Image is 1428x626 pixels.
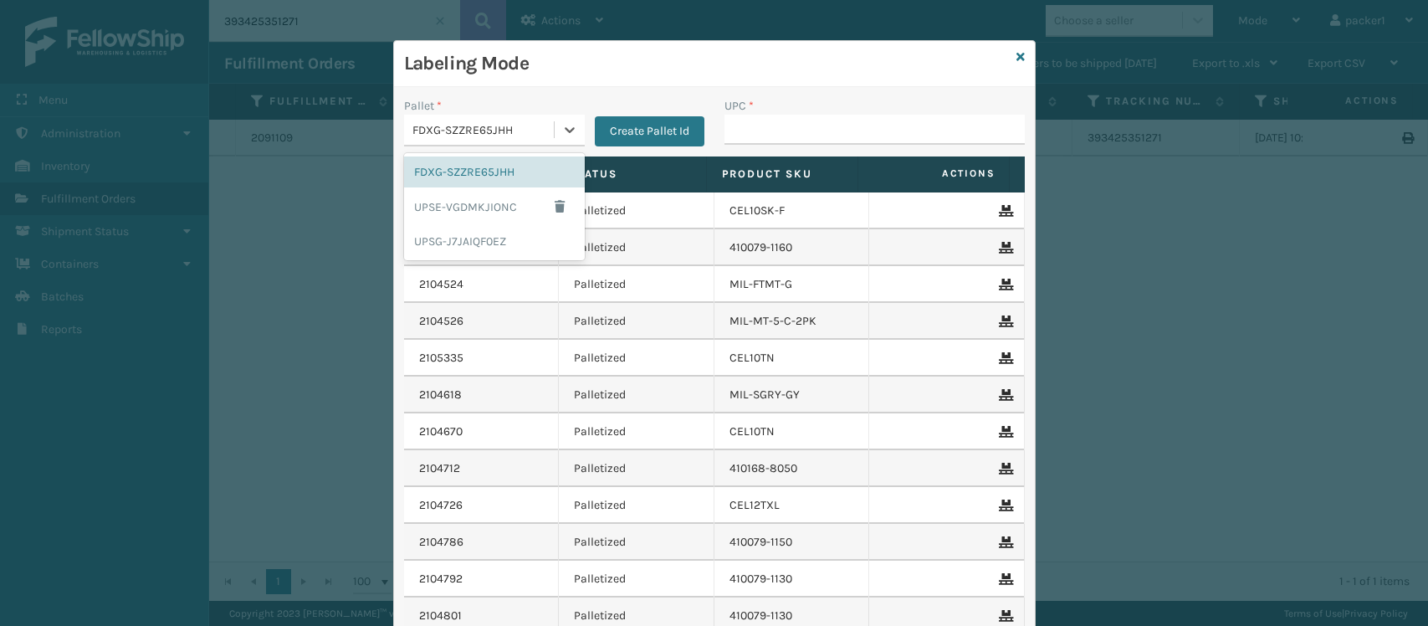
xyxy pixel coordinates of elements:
[714,303,870,340] td: MIL-MT-5-C-2PK
[714,340,870,377] td: CEL10TN
[714,413,870,450] td: CEL10TN
[559,413,714,450] td: Palletized
[559,192,714,229] td: Palletized
[999,426,1009,438] i: Remove From Pallet
[419,608,462,624] a: 2104801
[863,160,1006,187] span: Actions
[571,167,691,182] label: Status
[419,387,462,403] a: 2104618
[999,389,1009,401] i: Remove From Pallet
[999,352,1009,364] i: Remove From Pallet
[999,463,1009,475] i: Remove From Pallet
[419,350,463,367] a: 2105335
[999,205,1009,217] i: Remove From Pallet
[559,229,714,266] td: Palletized
[412,121,555,139] div: FDXG-SZZRE65JHH
[714,524,870,561] td: 410079-1150
[714,192,870,229] td: CEL10SK-F
[595,116,704,146] button: Create Pallet Id
[559,524,714,561] td: Palletized
[714,266,870,303] td: MIL-FTMT-G
[724,97,754,115] label: UPC
[714,229,870,266] td: 410079-1160
[404,97,442,115] label: Pallet
[404,187,585,226] div: UPSE-VGDMKJIONC
[419,460,460,477] a: 2104712
[999,500,1009,511] i: Remove From Pallet
[404,156,585,187] div: FDXG-SZZRE65JHH
[404,51,1010,76] h3: Labeling Mode
[999,316,1009,327] i: Remove From Pallet
[714,487,870,524] td: CEL12TXL
[999,242,1009,254] i: Remove From Pallet
[419,497,463,514] a: 2104726
[559,561,714,598] td: Palletized
[559,303,714,340] td: Palletized
[419,423,463,440] a: 2104670
[714,561,870,598] td: 410079-1130
[999,610,1009,622] i: Remove From Pallet
[419,276,463,293] a: 2104524
[714,450,870,487] td: 410168-8050
[559,340,714,377] td: Palletized
[559,266,714,303] td: Palletized
[559,487,714,524] td: Palletized
[419,571,463,588] a: 2104792
[419,313,463,330] a: 2104526
[999,573,1009,585] i: Remove From Pallet
[419,534,463,551] a: 2104786
[722,167,842,182] label: Product SKU
[714,377,870,413] td: MIL-SGRY-GY
[559,377,714,413] td: Palletized
[559,450,714,487] td: Palletized
[999,536,1009,548] i: Remove From Pallet
[404,226,585,257] div: UPSG-J7JAIQF0EZ
[999,279,1009,290] i: Remove From Pallet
